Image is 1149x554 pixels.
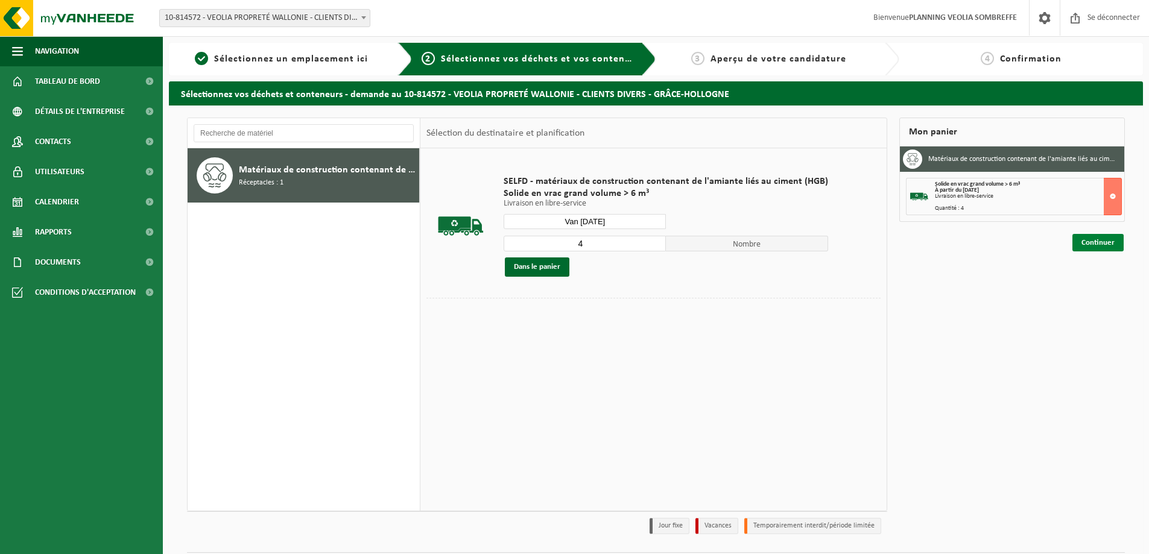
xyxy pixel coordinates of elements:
[733,240,761,249] font: Nombre
[504,189,649,198] font: Solide en vrac grand volume > 6 m³
[175,52,388,66] a: 1Sélectionnez un emplacement ici
[873,13,909,22] font: Bienvenue
[35,107,125,116] font: Détails de l'entreprise
[504,199,586,208] font: Livraison en libre-service
[426,128,584,138] font: Sélection du destinataire et planification
[909,13,1017,22] font: PLANNING VEOLIA SOMBREFFE
[1087,13,1140,22] font: Se déconnecter
[1000,54,1062,64] font: Confirmation
[514,263,560,271] font: Dans le panier
[935,187,979,194] font: À partir du [DATE]
[35,47,79,56] font: Navigation
[935,205,964,212] font: Quantité : 4
[1072,234,1124,251] a: Continuer
[985,54,990,64] font: 4
[188,148,420,203] button: Matériaux de construction contenant de l'amiante liés au ciment (liés) Réceptacles : 1
[181,90,729,99] font: Sélectionnez vos déchets et conteneurs - demande au 10-814572 - VEOLIA PROPRETÉ WALLONIE - CLIENT...
[239,179,283,186] font: Réceptacles : 1
[935,193,993,200] font: Livraison en libre-service
[928,156,1136,163] font: Matériaux de construction contenant de l'amiante liés au ciment (liés)
[214,54,368,64] font: Sélectionnez un emplacement ici
[199,54,204,64] font: 1
[425,54,431,64] font: 2
[441,54,645,64] font: Sélectionnez vos déchets et vos conteneurs
[659,522,683,529] font: Jour fixe
[1081,239,1115,247] font: Continuer
[504,214,666,229] input: Sélectionnez la date
[160,10,370,27] span: 10-814572 - VEOLIA PROPRETÉ WALLONIE - CLIENTS DIVERS - GRÂCE-HOLLOGNE
[35,288,136,297] font: Conditions d'acceptation
[935,181,1020,187] font: Solide en vrac grand volume > 6 m³
[165,13,440,22] font: 10-814572 - VEOLIA PROPRETÉ WALLONIE - CLIENTS DIVERS - GRÂCE-HOLLOGNE
[35,228,72,237] font: Rapports
[239,165,528,175] font: Matériaux de construction contenant de l'amiante liés au ciment (liés)
[35,137,71,146] font: Contacts
[711,54,846,64] font: Aperçu de votre candidature
[194,124,414,142] input: Recherche de matériel
[695,54,700,64] font: 3
[505,257,569,277] button: Dans le panier
[704,522,732,529] font: Vacances
[159,9,370,27] span: 10-814572 - VEOLIA PROPRETÉ WALLONIE - CLIENTS DIVERS - GRÂCE-HOLLOGNE
[753,522,875,529] font: Temporairement interdit/période limitée
[35,168,84,177] font: Utilisateurs
[35,77,100,86] font: Tableau de bord
[35,258,81,267] font: Documents
[35,198,79,207] font: Calendrier
[504,177,828,186] font: SELFD - matériaux de construction contenant de l'amiante liés au ciment (HGB)
[909,127,957,137] font: Mon panier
